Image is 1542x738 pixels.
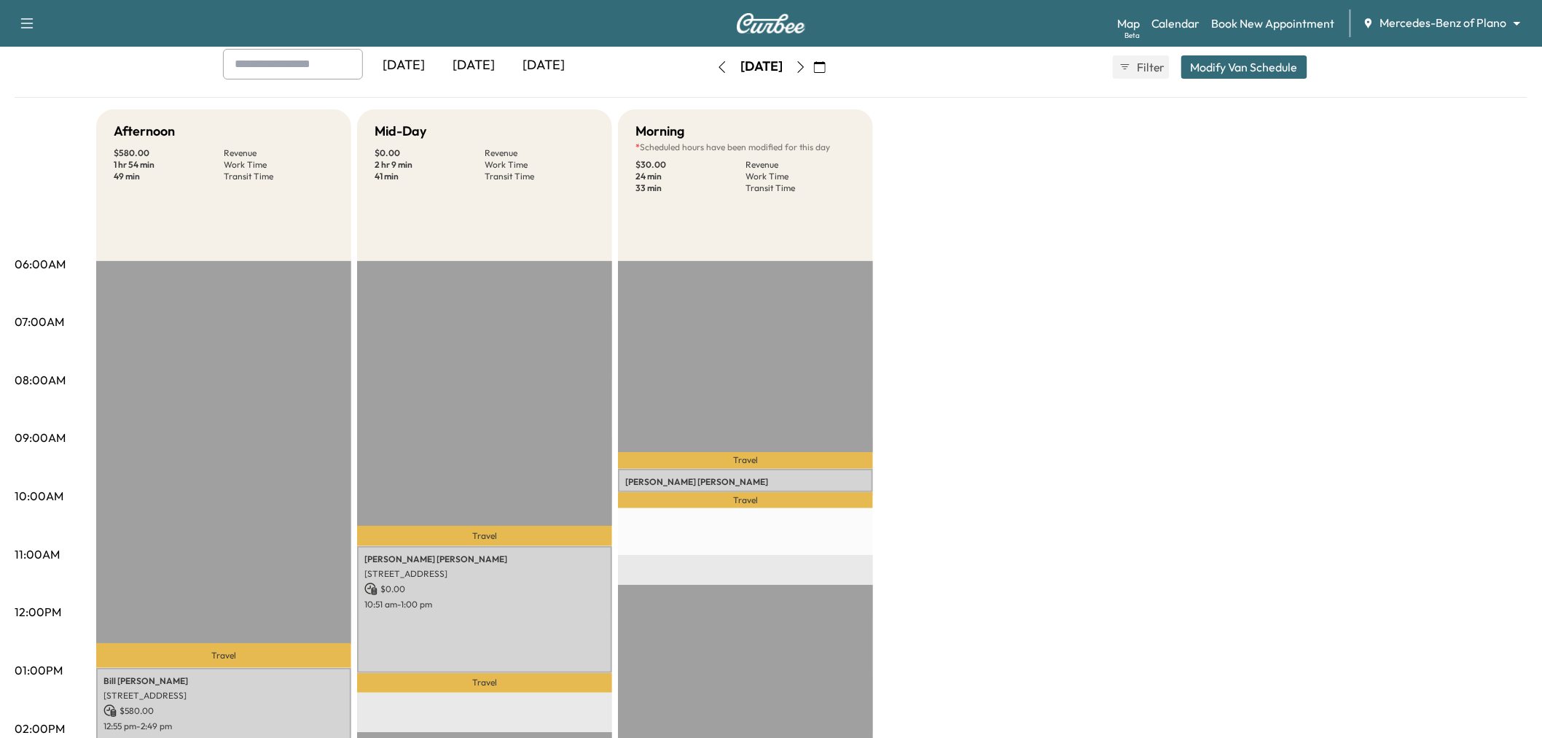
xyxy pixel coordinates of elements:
p: 41 min [375,171,485,182]
p: Work Time [224,159,334,171]
p: 09:00AM [15,429,66,446]
div: [DATE] [509,49,579,82]
h5: Morning [635,121,684,141]
p: Travel [618,492,873,508]
p: Scheduled hours have been modified for this day [635,141,856,153]
button: Modify Van Schedule [1181,55,1307,79]
p: $ 580.00 [103,704,344,718]
p: 01:00PM [15,661,63,679]
p: 02:00PM [15,720,65,737]
p: [STREET_ADDRESS] [364,568,605,580]
p: Work Time [745,171,856,182]
p: Revenue [224,147,334,159]
p: [STREET_ADDRESS] [625,491,866,502]
p: Transit Time [485,171,595,182]
p: Revenue [745,159,856,171]
p: 33 min [635,182,745,194]
p: [PERSON_NAME] [PERSON_NAME] [625,476,866,488]
div: [DATE] [369,49,439,82]
p: $ 0.00 [364,583,605,596]
p: 06:00AM [15,255,66,273]
p: [STREET_ADDRESS] [103,690,344,702]
div: Beta [1124,30,1140,41]
p: 10:00AM [15,487,63,505]
p: 08:00AM [15,371,66,389]
p: Travel [357,673,612,693]
p: Travel [618,452,873,469]
a: Book New Appointment [1212,15,1335,32]
p: Travel [357,526,612,546]
p: $ 0.00 [375,147,485,159]
p: 2 hr 9 min [375,159,485,171]
a: Calendar [1151,15,1200,32]
span: Filter [1137,58,1163,76]
p: $ 30.00 [635,159,745,171]
p: [PERSON_NAME] [PERSON_NAME] [364,553,605,565]
p: Travel [96,643,351,668]
p: Transit Time [745,182,856,194]
div: [DATE] [740,58,783,76]
p: 10:51 am - 1:00 pm [364,599,605,610]
h5: Afternoon [114,121,175,141]
p: 07:00AM [15,313,64,330]
p: 24 min [635,171,745,182]
p: $ 580.00 [114,147,224,159]
p: 1 hr 54 min [114,159,224,171]
p: 12:00PM [15,603,61,621]
span: Mercedes-Benz of Plano [1380,15,1507,31]
button: Filter [1113,55,1170,79]
img: Curbee Logo [736,13,806,34]
a: MapBeta [1117,15,1140,32]
div: [DATE] [439,49,509,82]
p: Transit Time [224,171,334,182]
p: 12:55 pm - 2:49 pm [103,720,344,732]
p: Work Time [485,159,595,171]
p: 11:00AM [15,545,60,563]
p: Bill [PERSON_NAME] [103,675,344,687]
p: Revenue [485,147,595,159]
p: 49 min [114,171,224,182]
h5: Mid-Day [375,121,426,141]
